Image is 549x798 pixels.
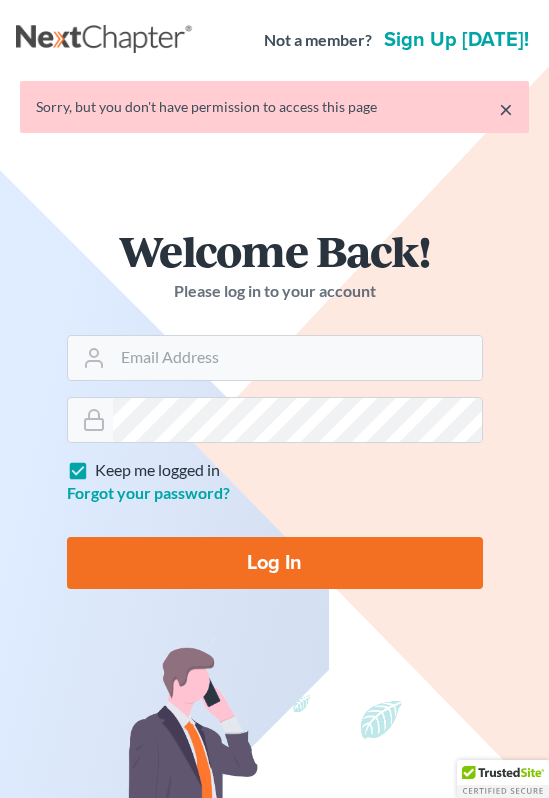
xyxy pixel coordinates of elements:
input: Email Address [113,336,482,380]
h1: Welcome Back! [67,229,483,272]
strong: Not a member? [264,29,372,52]
input: Log In [67,537,483,589]
a: Forgot your password? [67,483,230,502]
label: Keep me logged in [95,459,220,482]
div: Sorry, but you don't have permission to access this page [36,97,513,117]
p: Please log in to your account [67,280,483,303]
a: × [499,97,513,121]
div: TrustedSite Certified [457,760,549,798]
a: Sign up [DATE]! [380,30,533,50]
